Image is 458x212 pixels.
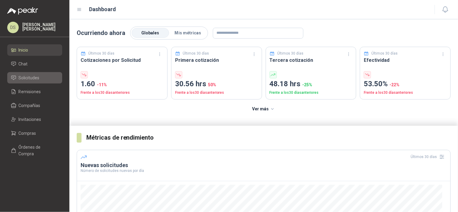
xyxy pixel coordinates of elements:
[7,128,62,139] a: Compras
[22,23,62,31] p: [PERSON_NAME] [PERSON_NAME]
[175,78,258,90] p: 30.56 hrs
[7,44,62,56] a: Inicio
[97,82,107,87] span: -11 %
[208,82,216,87] span: 50 %
[81,90,164,96] p: Frente a los 30 días anteriores
[270,90,353,96] p: Frente a los 30 días anteriores
[19,47,28,53] span: Inicio
[19,144,56,157] span: Órdenes de Compra
[277,51,303,56] p: Últimos 30 días
[175,30,201,35] span: Mis métricas
[175,90,258,96] p: Frente a los 30 días anteriores
[86,133,451,142] h3: Métricas de rendimiento
[7,22,19,33] div: DS
[142,30,159,35] span: Globales
[19,102,40,109] span: Compañías
[249,103,279,115] button: Ver más
[7,100,62,111] a: Compañías
[270,78,353,90] p: 48.18 hrs
[303,82,312,87] span: -25 %
[81,162,447,169] h3: Nuevas solicitudes
[7,72,62,84] a: Solicitudes
[372,51,398,56] p: Últimos 30 días
[89,5,116,14] h1: Dashboard
[7,86,62,97] a: Remisiones
[19,116,41,123] span: Invitaciones
[19,130,36,137] span: Compras
[7,58,62,70] a: Chat
[364,90,447,96] p: Frente a los 30 días anteriores
[19,61,28,67] span: Chat
[270,56,353,64] h3: Tercera cotización
[19,88,41,95] span: Remisiones
[7,7,38,14] img: Logo peakr
[364,56,447,64] h3: Efectividad
[389,82,399,87] span: -22 %
[7,141,62,160] a: Órdenes de Compra
[19,74,40,81] span: Solicitudes
[77,28,125,38] p: Ocurriendo ahora
[183,51,209,56] p: Últimos 30 días
[81,56,164,64] h3: Cotizaciones por Solicitud
[81,78,164,90] p: 1.60
[88,51,115,56] p: Últimos 30 días
[81,169,447,172] p: Número de solicitudes nuevas por día
[411,152,447,162] div: Últimos 30 días
[7,114,62,125] a: Invitaciones
[175,56,258,64] h3: Primera cotización
[364,78,447,90] p: 53.50%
